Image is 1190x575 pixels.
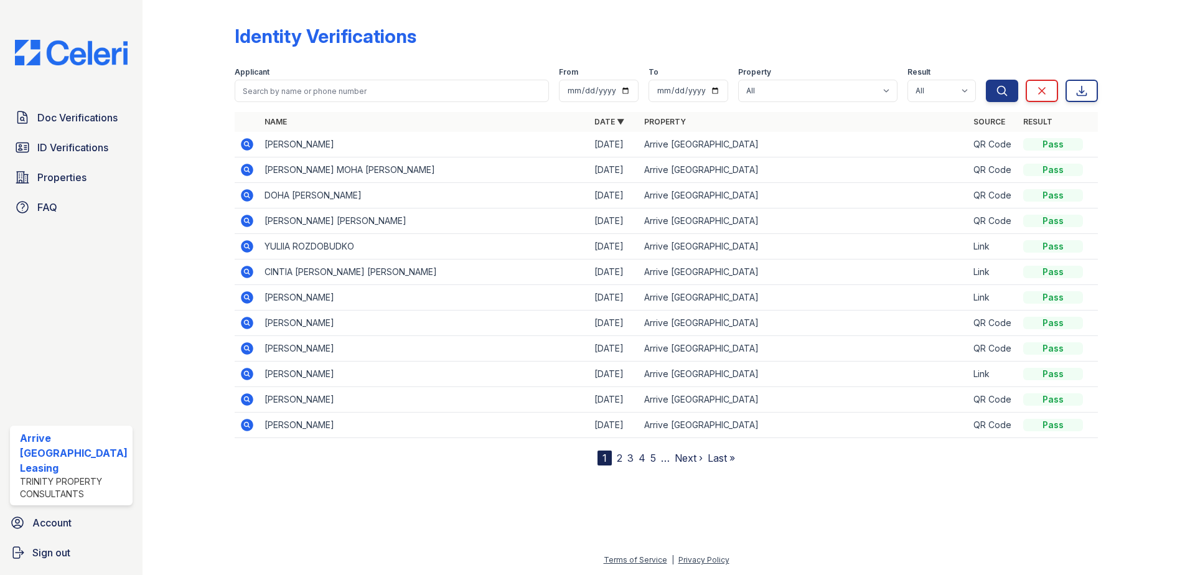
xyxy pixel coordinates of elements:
td: Arrive [GEOGRAPHIC_DATA] [639,285,969,311]
td: Arrive [GEOGRAPHIC_DATA] [639,311,969,336]
td: QR Code [968,311,1018,336]
a: Next › [675,452,703,464]
a: 2 [617,452,622,464]
div: Pass [1023,240,1083,253]
a: Privacy Policy [678,555,729,564]
td: [DATE] [589,208,639,234]
div: Pass [1023,189,1083,202]
td: Arrive [GEOGRAPHIC_DATA] [639,234,969,259]
div: Identity Verifications [235,25,416,47]
a: Account [5,510,138,535]
td: [DATE] [589,234,639,259]
div: Pass [1023,393,1083,406]
td: QR Code [968,208,1018,234]
a: 4 [639,452,645,464]
a: Result [1023,117,1052,126]
td: [DATE] [589,387,639,413]
label: To [649,67,658,77]
td: Link [968,362,1018,387]
span: ID Verifications [37,140,108,155]
td: Arrive [GEOGRAPHIC_DATA] [639,183,969,208]
td: [PERSON_NAME] [260,336,589,362]
span: Doc Verifications [37,110,118,125]
a: 5 [650,452,656,464]
a: 3 [627,452,634,464]
span: Properties [37,170,87,185]
a: Property [644,117,686,126]
td: [DATE] [589,285,639,311]
td: [PERSON_NAME] [260,387,589,413]
input: Search by name or phone number [235,80,550,102]
label: From [559,67,578,77]
div: | [672,555,674,564]
label: Result [907,67,930,77]
a: Sign out [5,540,138,565]
img: CE_Logo_Blue-a8612792a0a2168367f1c8372b55b34899dd931a85d93a1a3d3e32e68fde9ad4.png [5,40,138,65]
td: QR Code [968,157,1018,183]
td: [DATE] [589,413,639,438]
td: Arrive [GEOGRAPHIC_DATA] [639,157,969,183]
span: Sign out [32,545,70,560]
td: Link [968,234,1018,259]
label: Property [738,67,771,77]
td: Arrive [GEOGRAPHIC_DATA] [639,336,969,362]
div: Pass [1023,138,1083,151]
div: Pass [1023,317,1083,329]
td: Arrive [GEOGRAPHIC_DATA] [639,387,969,413]
td: [DATE] [589,132,639,157]
a: Name [265,117,287,126]
td: Arrive [GEOGRAPHIC_DATA] [639,132,969,157]
a: Date ▼ [594,117,624,126]
label: Applicant [235,67,269,77]
span: FAQ [37,200,57,215]
div: Trinity Property Consultants [20,475,128,500]
td: [PERSON_NAME] [260,285,589,311]
td: [DATE] [589,259,639,285]
td: [DATE] [589,183,639,208]
td: YULIIA ROZDOBUDKO [260,234,589,259]
div: 1 [597,451,612,465]
div: Pass [1023,342,1083,355]
div: Pass [1023,164,1083,176]
a: Source [973,117,1005,126]
div: Pass [1023,215,1083,227]
div: Pass [1023,368,1083,380]
td: [DATE] [589,362,639,387]
td: CINTIA [PERSON_NAME] [PERSON_NAME] [260,259,589,285]
td: [PERSON_NAME] [260,132,589,157]
td: DOHA [PERSON_NAME] [260,183,589,208]
div: Pass [1023,266,1083,278]
td: [PERSON_NAME] MOHA [PERSON_NAME] [260,157,589,183]
div: Pass [1023,291,1083,304]
td: Link [968,285,1018,311]
div: Arrive [GEOGRAPHIC_DATA] Leasing [20,431,128,475]
td: [PERSON_NAME] [260,362,589,387]
a: Last » [708,452,735,464]
a: Properties [10,165,133,190]
a: FAQ [10,195,133,220]
td: QR Code [968,413,1018,438]
div: Pass [1023,419,1083,431]
td: Arrive [GEOGRAPHIC_DATA] [639,259,969,285]
td: QR Code [968,336,1018,362]
span: Account [32,515,72,530]
td: QR Code [968,387,1018,413]
td: Arrive [GEOGRAPHIC_DATA] [639,208,969,234]
td: Arrive [GEOGRAPHIC_DATA] [639,362,969,387]
td: [PERSON_NAME] [260,413,589,438]
td: [PERSON_NAME] [PERSON_NAME] [260,208,589,234]
td: Link [968,259,1018,285]
td: [DATE] [589,336,639,362]
a: ID Verifications [10,135,133,160]
td: QR Code [968,183,1018,208]
a: Doc Verifications [10,105,133,130]
td: Arrive [GEOGRAPHIC_DATA] [639,413,969,438]
span: … [661,451,670,465]
a: Terms of Service [604,555,667,564]
td: [DATE] [589,157,639,183]
td: [PERSON_NAME] [260,311,589,336]
td: [DATE] [589,311,639,336]
td: QR Code [968,132,1018,157]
